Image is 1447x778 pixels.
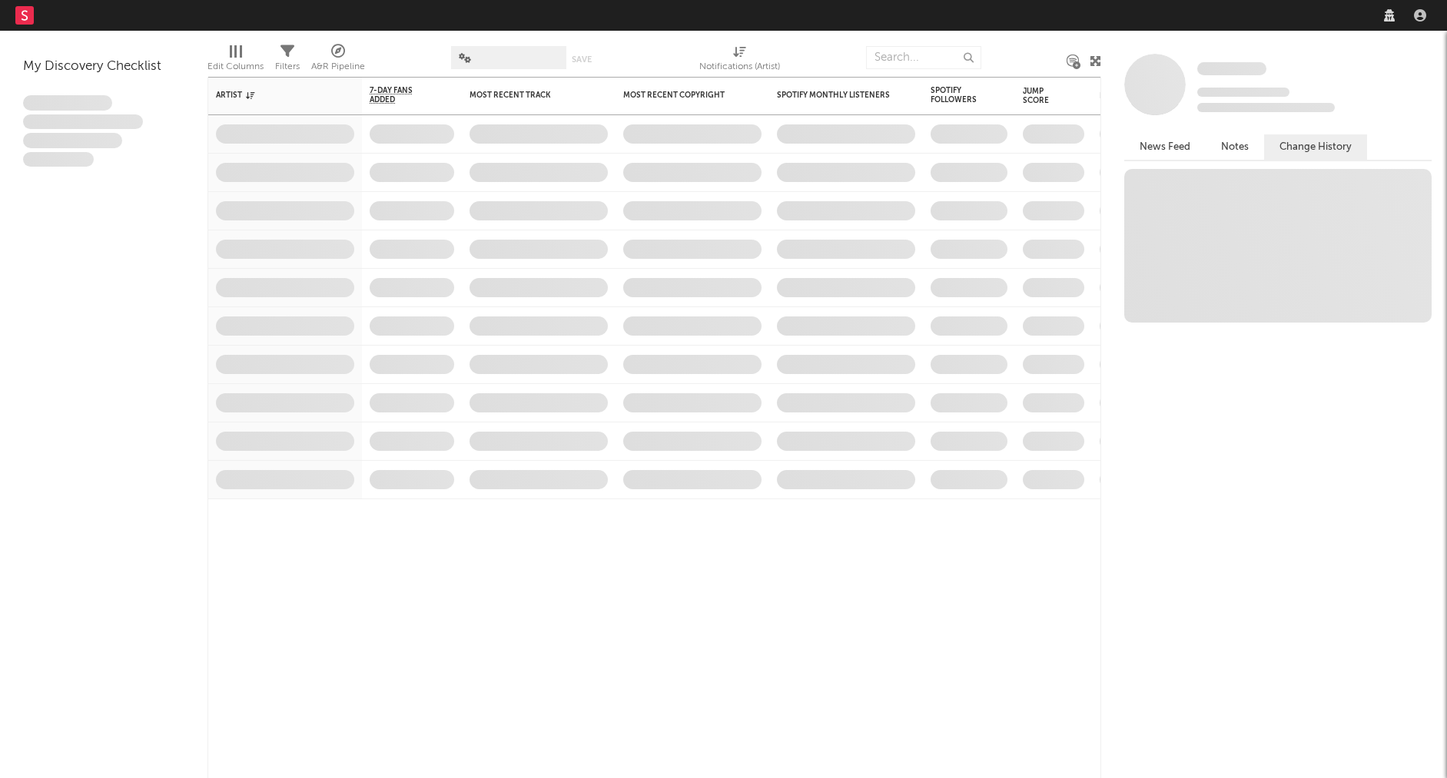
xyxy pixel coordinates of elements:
div: Jump Score [1023,87,1061,105]
div: Edit Columns [207,58,264,76]
div: My Discovery Checklist [23,58,184,76]
div: Artist [216,91,331,100]
div: Notifications (Artist) [699,38,780,83]
button: Save [572,55,592,64]
div: Folders [1100,91,1215,101]
div: Notifications (Artist) [699,58,780,76]
span: Aliquam viverra [23,152,94,167]
span: 0 fans last week [1197,103,1335,112]
span: Lorem ipsum dolor [23,95,112,111]
input: Search... [866,46,981,69]
span: Tracking Since: [DATE] [1197,88,1289,97]
button: Change History [1264,134,1367,160]
span: Some Artist [1197,62,1266,75]
div: Filters [275,58,300,76]
button: Notes [1206,134,1264,160]
div: Spotify Monthly Listeners [777,91,892,100]
div: Most Recent Track [470,91,585,100]
a: Some Artist [1197,61,1266,77]
span: Integer aliquet in purus et [23,114,143,130]
div: A&R Pipeline [311,38,365,83]
span: 7-Day Fans Added [370,86,431,104]
span: Praesent ac interdum [23,133,122,148]
div: Spotify Followers [931,86,984,104]
div: A&R Pipeline [311,58,365,76]
div: Most Recent Copyright [623,91,738,100]
div: Edit Columns [207,38,264,83]
div: Filters [275,38,300,83]
button: News Feed [1124,134,1206,160]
